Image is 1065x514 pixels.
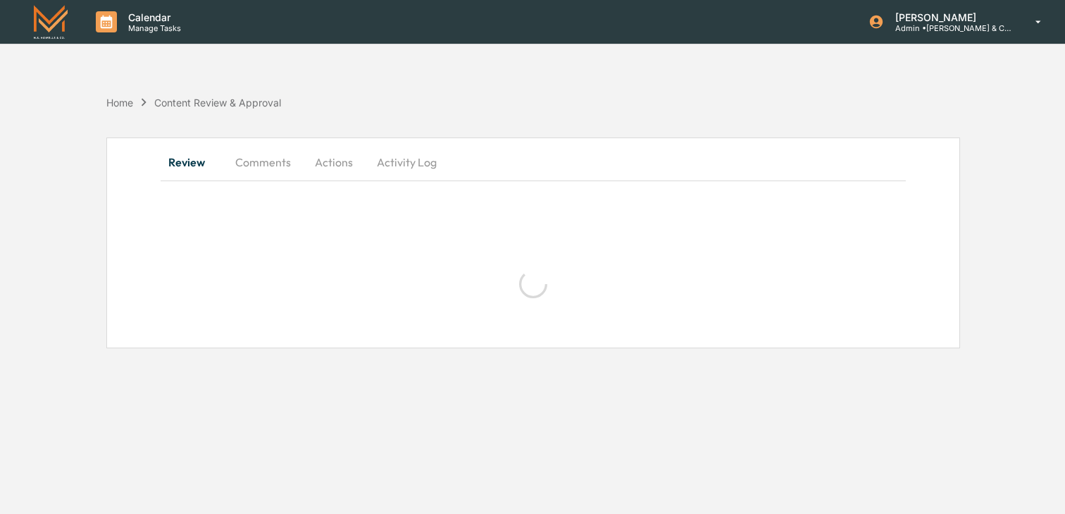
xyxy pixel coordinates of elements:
button: Activity Log [366,145,448,179]
div: Home [106,97,133,109]
p: Manage Tasks [117,23,188,33]
p: [PERSON_NAME] [884,11,1015,23]
div: Content Review & Approval [154,97,281,109]
button: Actions [302,145,366,179]
img: logo [34,5,68,38]
div: secondary tabs example [161,145,906,179]
button: Review [161,145,224,179]
p: Admin • [PERSON_NAME] & Co. - BD [884,23,1015,33]
button: Comments [224,145,302,179]
p: Calendar [117,11,188,23]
